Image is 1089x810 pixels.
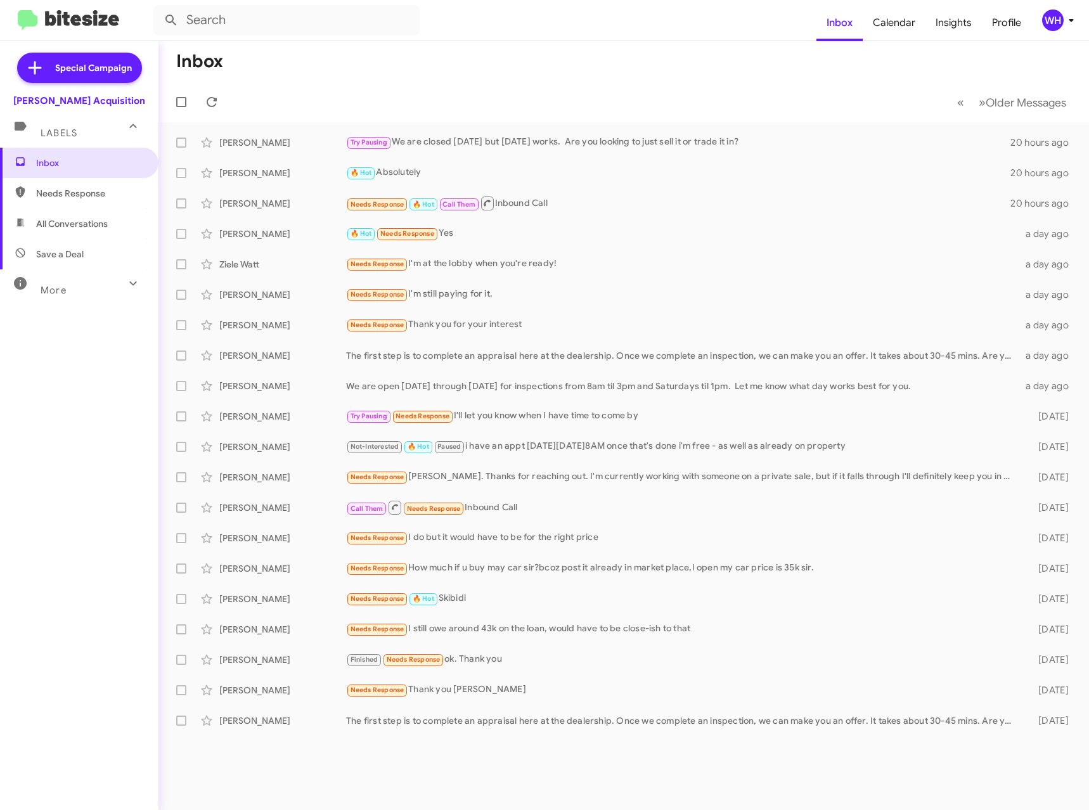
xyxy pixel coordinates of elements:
span: Needs Response [387,655,441,664]
div: 20 hours ago [1010,136,1079,149]
div: WH [1042,10,1064,31]
div: [PERSON_NAME] Acquisition [13,94,145,107]
div: I'm still paying for it. [346,287,1020,302]
div: [PERSON_NAME] [219,714,346,727]
div: [DATE] [1020,653,1079,666]
div: [DATE] [1020,593,1079,605]
div: Absolutely [346,165,1010,180]
div: [PERSON_NAME]. Thanks for reaching out. I'm currently working with someone on a private sale, but... [346,470,1020,484]
div: I'll let you know when I have time to come by [346,409,1020,423]
div: Inbound Call [346,499,1020,515]
div: [PERSON_NAME] [219,471,346,484]
div: [DATE] [1020,684,1079,697]
div: We are open [DATE] through [DATE] for inspections from 8am til 3pm and Saturdays til 1pm. Let me ... [346,380,1020,392]
div: [DATE] [1020,562,1079,575]
span: Needs Response [351,534,404,542]
span: Needs Response [351,564,404,572]
div: [DATE] [1020,471,1079,484]
div: I still owe around 43k on the loan, would have to be close-ish to that [346,622,1020,636]
div: [PERSON_NAME] [219,410,346,423]
div: How much if u buy may car sir?bcoz post it already in market place,I open my car price is 35k sir. [346,561,1020,575]
span: Try Pausing [351,138,387,146]
span: Call Them [442,200,475,209]
span: Needs Response [36,187,144,200]
div: [PERSON_NAME] [219,197,346,210]
div: [PERSON_NAME] [219,228,346,240]
div: [DATE] [1020,440,1079,453]
input: Search [153,5,420,35]
span: « [957,94,964,110]
div: [DATE] [1020,623,1079,636]
span: Paused [437,442,461,451]
div: a day ago [1020,349,1079,362]
div: [PERSON_NAME] [219,562,346,575]
span: Needs Response [351,321,404,329]
a: Insights [925,4,982,41]
span: Inbox [36,157,144,169]
div: The first step is to complete an appraisal here at the dealership. Once we complete an inspection... [346,349,1020,362]
div: [PERSON_NAME] [219,593,346,605]
div: [DATE] [1020,714,1079,727]
div: [PERSON_NAME] [219,167,346,179]
span: Needs Response [407,505,461,513]
a: Profile [982,4,1031,41]
div: [PERSON_NAME] [219,684,346,697]
div: I do but it would have to be for the right price [346,530,1020,545]
button: Next [971,89,1074,115]
span: 🔥 Hot [408,442,429,451]
div: [PERSON_NAME] [219,136,346,149]
nav: Page navigation example [950,89,1074,115]
div: [DATE] [1020,410,1079,423]
div: 20 hours ago [1010,197,1079,210]
div: I'm at the lobby when you're ready! [346,257,1020,271]
span: Older Messages [986,96,1066,110]
div: ok. Thank you [346,652,1020,667]
div: Ziele Watt [219,258,346,271]
div: a day ago [1020,228,1079,240]
h1: Inbox [176,51,223,72]
span: Labels [41,127,77,139]
div: [PERSON_NAME] [219,440,346,453]
div: [PERSON_NAME] [219,380,346,392]
div: [PERSON_NAME] [219,532,346,544]
span: Not-Interested [351,442,399,451]
div: a day ago [1020,319,1079,331]
span: Save a Deal [36,248,84,260]
div: [PERSON_NAME] [219,501,346,514]
div: a day ago [1020,380,1079,392]
span: Needs Response [351,686,404,694]
div: [DATE] [1020,501,1079,514]
span: Needs Response [351,260,404,268]
a: Inbox [816,4,863,41]
div: [PERSON_NAME] [219,288,346,301]
span: Needs Response [351,473,404,481]
span: Try Pausing [351,412,387,420]
span: » [979,94,986,110]
span: Special Campaign [55,61,132,74]
div: We are closed [DATE] but [DATE] works. Are you looking to just sell it or trade it in? [346,135,1010,150]
span: 🔥 Hot [351,229,372,238]
span: 🔥 Hot [413,200,434,209]
div: [PERSON_NAME] [219,319,346,331]
span: 🔥 Hot [351,169,372,177]
div: Thank you [PERSON_NAME] [346,683,1020,697]
a: Calendar [863,4,925,41]
span: All Conversations [36,217,108,230]
div: [DATE] [1020,532,1079,544]
span: Needs Response [351,200,404,209]
button: Previous [950,89,972,115]
span: Call Them [351,505,383,513]
div: [PERSON_NAME] [219,349,346,362]
span: Needs Response [351,290,404,299]
div: The first step is to complete an appraisal here at the dealership. Once we complete an inspection... [346,714,1020,727]
div: 20 hours ago [1010,167,1079,179]
span: Needs Response [380,229,434,238]
span: Needs Response [396,412,449,420]
div: [PERSON_NAME] [219,653,346,666]
a: Special Campaign [17,53,142,83]
span: More [41,285,67,296]
div: Yes [346,226,1020,241]
div: Skibidi [346,591,1020,606]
